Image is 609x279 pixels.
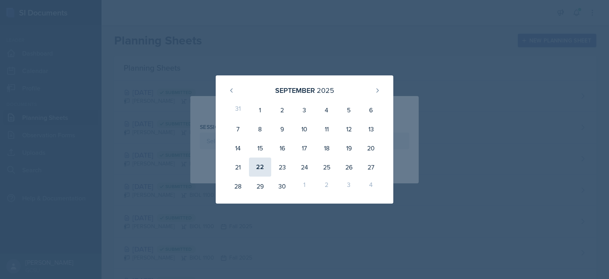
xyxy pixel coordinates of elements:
[338,139,360,158] div: 19
[360,158,382,177] div: 27
[317,85,334,96] div: 2025
[360,119,382,139] div: 13
[360,100,382,119] div: 6
[249,119,271,139] div: 8
[360,139,382,158] div: 20
[249,139,271,158] div: 15
[316,139,338,158] div: 18
[275,85,315,96] div: September
[338,119,360,139] div: 12
[293,158,316,177] div: 24
[360,177,382,196] div: 4
[293,100,316,119] div: 3
[249,177,271,196] div: 29
[293,119,316,139] div: 10
[271,177,293,196] div: 30
[227,139,249,158] div: 14
[293,177,316,196] div: 1
[249,158,271,177] div: 22
[316,119,338,139] div: 11
[227,100,249,119] div: 31
[316,158,338,177] div: 25
[271,158,293,177] div: 23
[271,119,293,139] div: 9
[338,158,360,177] div: 26
[338,100,360,119] div: 5
[271,139,293,158] div: 16
[293,139,316,158] div: 17
[316,100,338,119] div: 4
[227,119,249,139] div: 7
[227,177,249,196] div: 28
[227,158,249,177] div: 21
[249,100,271,119] div: 1
[316,177,338,196] div: 2
[271,100,293,119] div: 2
[338,177,360,196] div: 3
